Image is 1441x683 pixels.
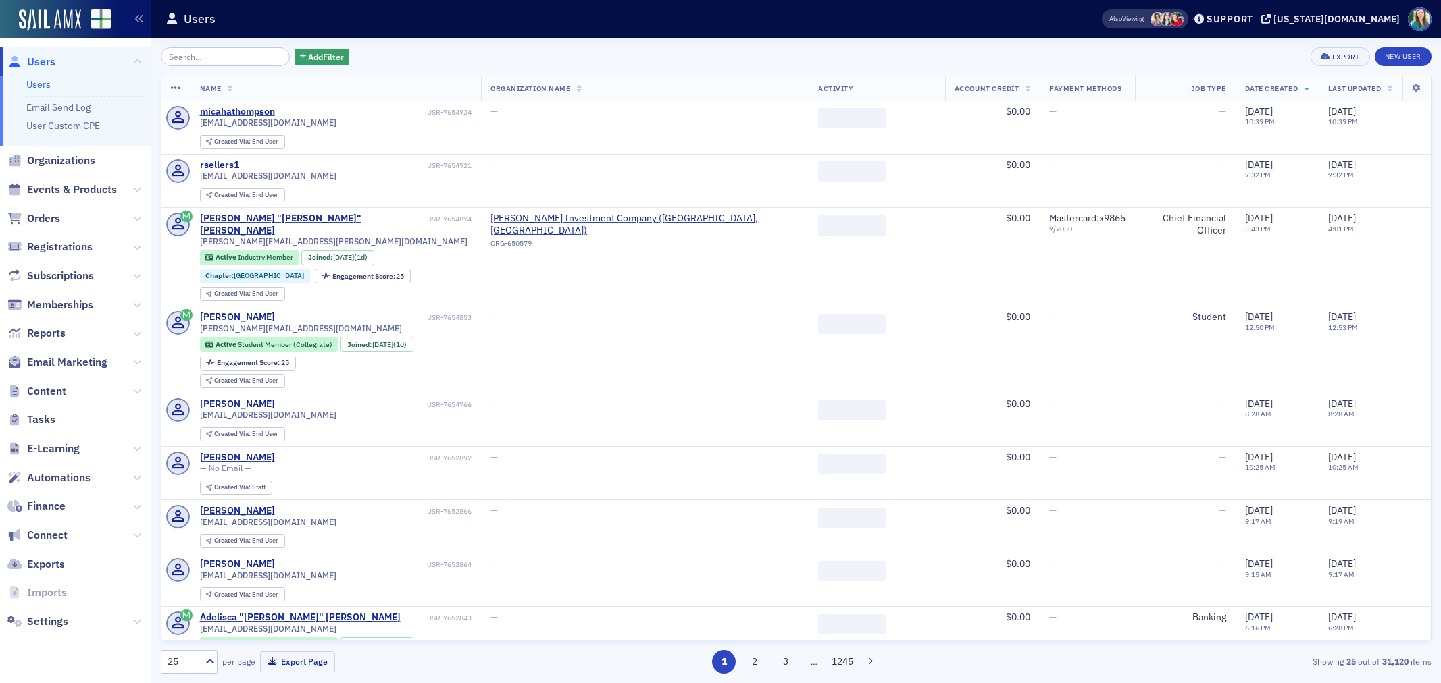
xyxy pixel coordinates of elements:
span: Created Via : [214,483,252,491]
h1: Users [184,11,216,27]
div: Engagement Score: 25 [315,269,411,283]
div: USR-7654924 [277,108,472,117]
div: Engagement Score: 25 [200,356,296,371]
span: Sarah Lowery [1160,12,1174,26]
span: — [1219,105,1226,117]
div: [PERSON_NAME] "[PERSON_NAME]" [PERSON_NAME] [200,213,425,236]
span: Active [216,252,238,262]
span: Dunn Investment Company (Birmingham, AL) [490,213,799,236]
span: [DATE] [1245,310,1273,323]
time: 12:50 PM [1245,323,1275,332]
div: [PERSON_NAME] [200,452,275,464]
a: Chapter:[GEOGRAPHIC_DATA] [205,271,304,280]
span: Tasks [27,412,55,427]
span: — [1049,504,1057,516]
span: — [1219,504,1226,516]
a: Registrations [7,240,93,254]
div: Created Via: End User [200,427,285,441]
div: Active: Active: Student Member (Collegiate) [200,637,338,652]
div: Export [1332,53,1360,61]
span: Active [216,339,238,349]
time: 8:28 AM [1245,409,1271,418]
time: 9:19 AM [1328,516,1355,526]
label: per page [222,655,255,667]
span: [DATE] [1245,212,1273,224]
span: ‌ [818,314,886,334]
span: Add Filter [308,51,344,63]
span: Events & Products [27,182,117,197]
button: Export [1311,47,1369,66]
div: USR-7654874 [427,215,472,223]
span: $0.00 [1006,504,1030,516]
span: Created Via : [214,289,252,298]
div: End User [214,192,278,199]
span: — [1049,557,1057,570]
span: [DATE] [1328,105,1356,117]
span: … [805,655,824,667]
span: Industry Member [238,252,293,262]
span: [DATE] [1328,159,1356,171]
span: Joined : [308,253,334,262]
span: Date Created [1245,84,1298,93]
span: ‌ [818,508,886,528]
div: Staff [214,484,266,491]
span: ‌ [818,215,886,236]
div: Created Via: End User [200,287,285,301]
span: — [490,557,498,570]
span: [EMAIL_ADDRESS][DOMAIN_NAME] [200,117,336,128]
a: Organizations [7,153,95,168]
span: — [490,105,498,117]
span: Exports [27,557,65,572]
time: 6:16 PM [1245,623,1271,632]
span: — [1049,611,1057,623]
span: Imports [27,585,67,600]
span: ‌ [818,614,886,634]
div: Showing out of items [1017,655,1432,667]
span: [DATE] [1245,105,1273,117]
div: End User [214,290,278,298]
button: Export Page [260,651,335,672]
span: Profile [1408,7,1432,31]
span: Engagement Score : [217,358,281,367]
span: [DATE] [372,339,393,349]
span: [DATE] [1328,611,1356,623]
a: E-Learning [7,441,80,456]
span: — [1219,398,1226,410]
a: Users [26,78,51,90]
span: ‌ [818,161,886,182]
span: [DATE] [1245,451,1273,463]
span: Content [27,384,66,399]
span: $0.00 [1006,310,1030,323]
span: [PERSON_NAME][EMAIL_ADDRESS][PERSON_NAME][DOMAIN_NAME] [200,236,467,246]
time: 10:39 PM [1328,117,1358,126]
span: [DATE] [1328,398,1356,410]
span: — [1049,159,1057,171]
input: Search… [161,47,290,66]
a: [PERSON_NAME] [200,558,275,570]
time: 9:15 AM [1245,570,1271,579]
a: Tasks [7,412,55,427]
span: Account Credit [955,84,1019,93]
span: ‌ [818,561,886,581]
button: 2 [743,650,767,674]
span: Registrations [27,240,93,254]
div: Created Via: End User [200,587,285,601]
span: Finance [27,499,66,514]
a: Memberships [7,298,93,312]
span: [DATE] [1328,451,1356,463]
span: [DATE] [1245,557,1273,570]
img: SailAMX [19,9,81,31]
span: 7 / 2030 [1049,225,1126,234]
span: E-Learning [27,441,80,456]
a: Adelisca "[PERSON_NAME]" [PERSON_NAME] [200,611,401,624]
a: Finance [7,499,66,514]
div: USR-7652843 [403,613,472,622]
div: rsellers1 [200,159,239,171]
span: Created Via : [214,590,252,599]
div: End User [214,431,278,438]
span: Email Marketing [27,355,107,370]
a: [PERSON_NAME] [200,311,275,323]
